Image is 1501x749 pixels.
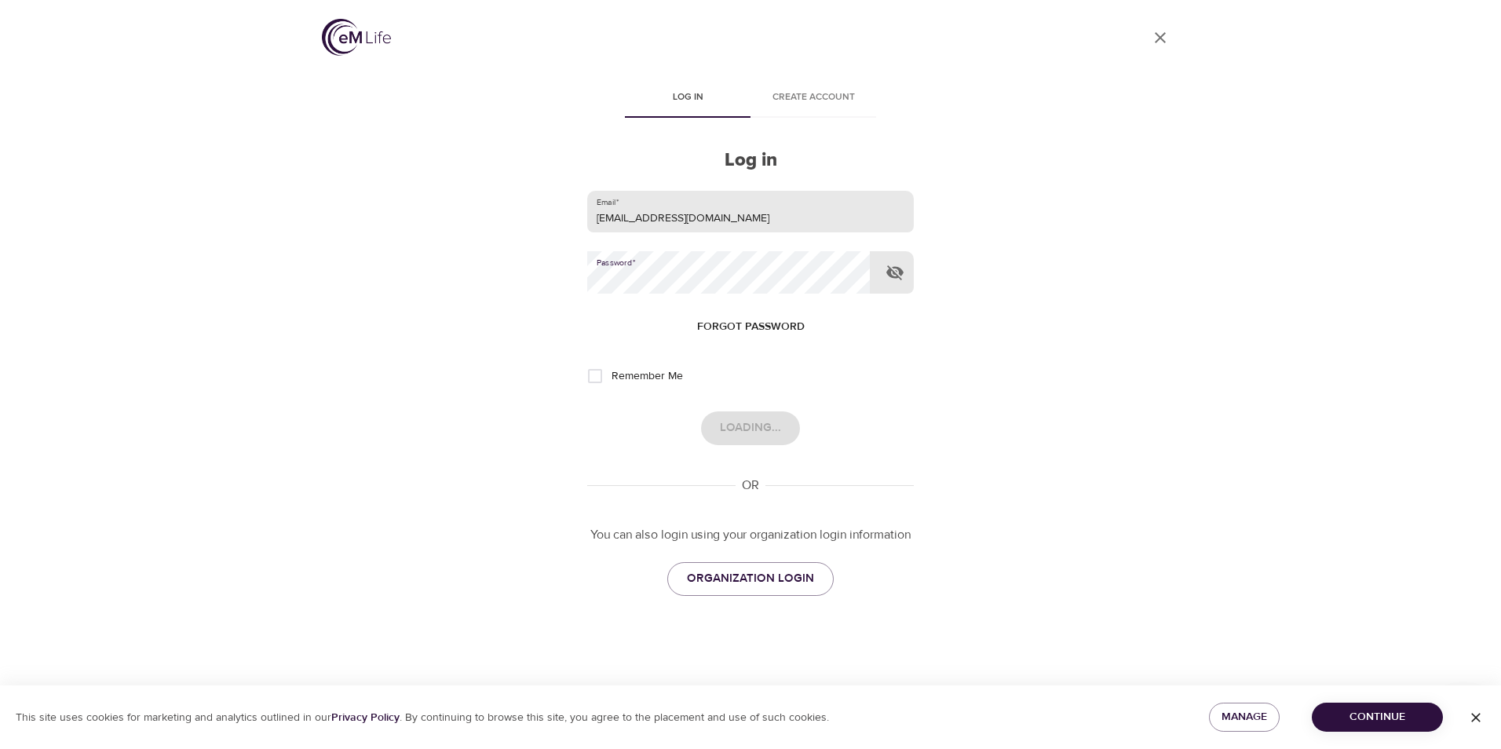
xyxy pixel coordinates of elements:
div: OR [736,477,765,495]
div: disabled tabs example [587,80,914,118]
span: Continue [1324,707,1430,727]
a: close [1141,19,1179,57]
span: ORGANIZATION LOGIN [687,568,814,589]
p: You can also login using your organization login information [587,526,914,544]
span: Manage [1222,707,1267,727]
button: Continue [1312,703,1443,732]
button: Manage [1209,703,1280,732]
img: logo [322,19,391,56]
a: ORGANIZATION LOGIN [667,562,834,595]
h2: Log in [587,149,914,172]
span: Create account [760,90,867,106]
a: Privacy Policy [331,711,400,725]
button: Forgot password [691,312,811,342]
span: Remember Me [612,368,683,385]
span: Log in [634,90,741,106]
span: Forgot password [697,317,805,337]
